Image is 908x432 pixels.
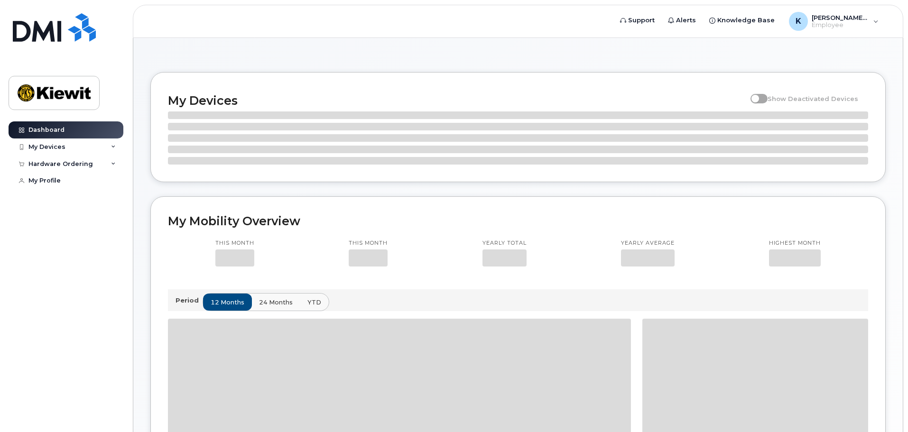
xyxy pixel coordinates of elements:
h2: My Devices [168,93,746,108]
p: This month [215,239,254,247]
h2: My Mobility Overview [168,214,868,228]
p: Yearly average [621,239,675,247]
p: Period [176,296,203,305]
span: 24 months [259,298,293,307]
p: This month [349,239,388,247]
p: Yearly total [482,239,527,247]
span: Show Deactivated Devices [768,95,858,102]
p: Highest month [769,239,821,247]
input: Show Deactivated Devices [750,90,758,97]
span: YTD [307,298,321,307]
